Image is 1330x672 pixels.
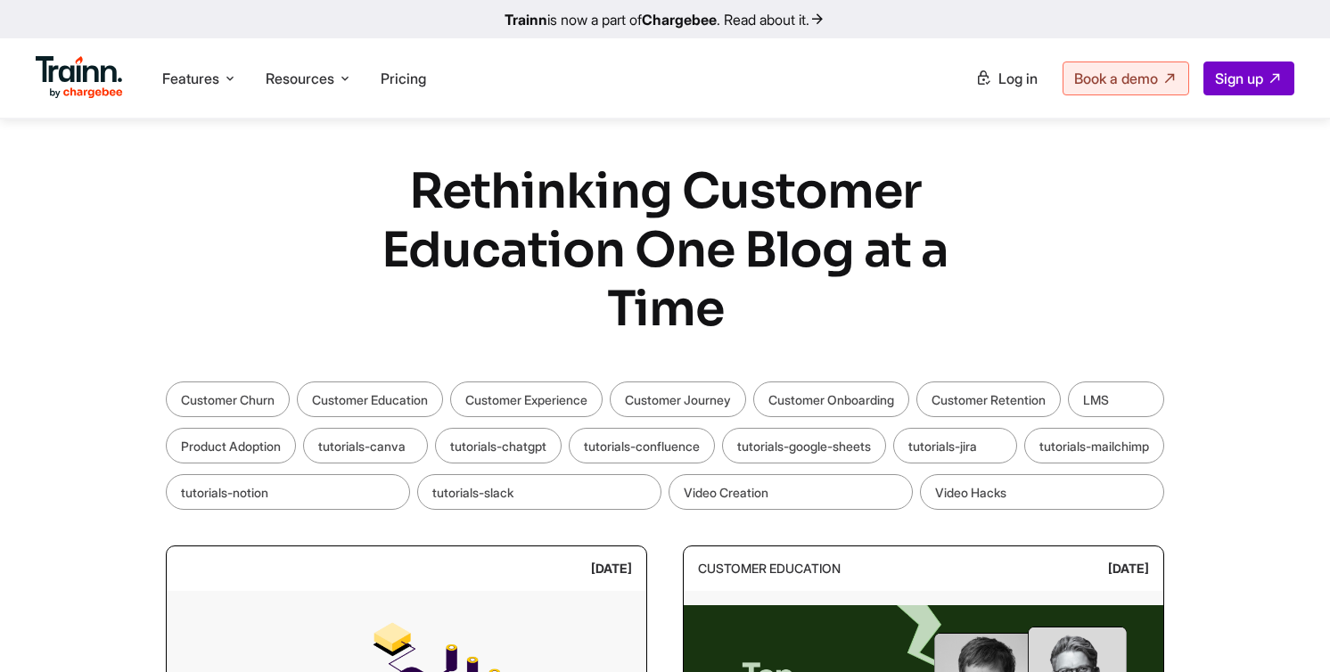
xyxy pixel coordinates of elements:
a: Customer Retention [916,381,1061,417]
a: Customer Onboarding [753,381,909,417]
b: Chargebee [642,11,717,29]
div: [DATE] [591,553,632,584]
span: Book a demo [1074,70,1158,87]
a: tutorials-chatgpt [435,428,562,463]
div: Customer Education [698,553,841,584]
a: tutorials-slack [417,474,661,510]
a: Pricing [381,70,426,87]
a: Sign up [1203,61,1294,95]
a: Video Hacks [920,474,1164,510]
a: Book a demo [1063,61,1189,95]
a: Customer Experience [450,381,603,417]
h1: Rethinking Customer Education One Blog at a Time [331,162,999,339]
span: Sign up [1215,70,1263,87]
a: Customer Journey [610,381,746,417]
a: tutorials-google-sheets [722,428,886,463]
a: Customer Education [297,381,443,417]
a: Video Creation [669,474,913,510]
a: tutorials-canva [303,428,428,463]
a: Product Adoption [166,428,296,463]
span: Resources [266,69,334,88]
iframe: Chat Widget [1241,586,1330,672]
a: tutorials-confluence [569,428,715,463]
a: LMS [1068,381,1164,417]
a: tutorials-jira [893,428,1018,463]
b: Trainn [505,11,547,29]
img: Trainn Logo [36,56,123,99]
a: Log in [965,62,1048,94]
a: Customer Churn [166,381,290,417]
span: Log in [998,70,1038,87]
a: tutorials-notion [166,474,410,510]
a: tutorials-mailchimp [1024,428,1164,463]
div: [DATE] [1108,553,1149,584]
span: Features [162,69,219,88]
